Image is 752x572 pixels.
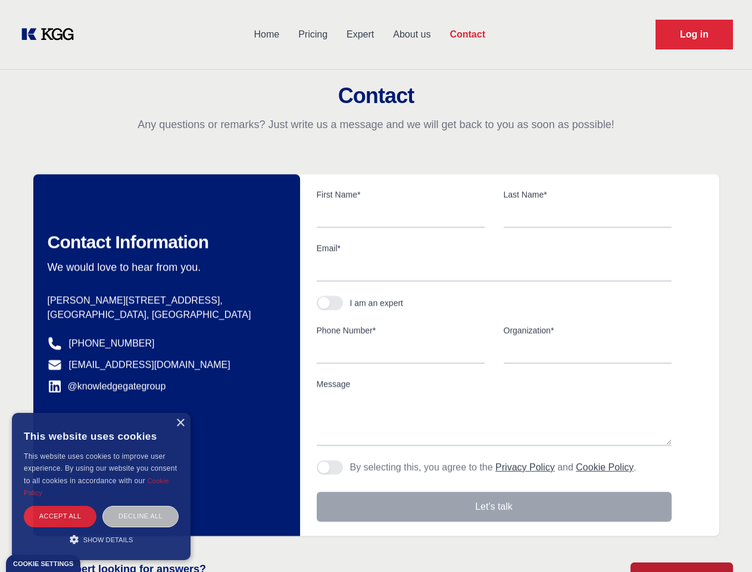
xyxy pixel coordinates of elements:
[24,422,179,450] div: This website uses cookies
[383,19,440,50] a: About us
[176,419,185,428] div: Close
[69,358,230,372] a: [EMAIL_ADDRESS][DOMAIN_NAME]
[48,260,281,275] p: We would love to hear from you.
[14,117,738,132] p: Any questions or remarks? Just write us a message and we will get back to you as soon as possible!
[102,506,179,527] div: Decline all
[24,506,96,527] div: Accept all
[289,19,337,50] a: Pricing
[317,189,485,201] label: First Name*
[19,25,83,44] a: KOL Knowledge Platform: Talk to Key External Experts (KEE)
[69,337,155,351] a: [PHONE_NUMBER]
[48,232,281,253] h2: Contact Information
[14,84,738,108] h2: Contact
[317,492,672,522] button: Let's talk
[576,462,634,472] a: Cookie Policy
[504,189,672,201] label: Last Name*
[656,20,733,49] a: Request Demo
[13,561,73,567] div: Cookie settings
[24,452,177,485] span: This website uses cookies to improve user experience. By using our website you consent to all coo...
[504,325,672,337] label: Organization*
[48,308,281,322] p: [GEOGRAPHIC_DATA], [GEOGRAPHIC_DATA]
[317,378,672,390] label: Message
[692,515,752,572] iframe: Chat Widget
[317,243,672,254] label: Email*
[48,294,281,308] p: [PERSON_NAME][STREET_ADDRESS],
[350,461,636,475] p: By selecting this, you agree to the and .
[495,462,555,472] a: Privacy Policy
[48,380,166,394] a: @knowledgegategroup
[440,19,495,50] a: Contact
[24,533,179,545] div: Show details
[83,536,133,543] span: Show details
[350,297,404,309] div: I am an expert
[244,19,289,50] a: Home
[317,325,485,337] label: Phone Number*
[24,477,169,496] a: Cookie Policy
[337,19,383,50] a: Expert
